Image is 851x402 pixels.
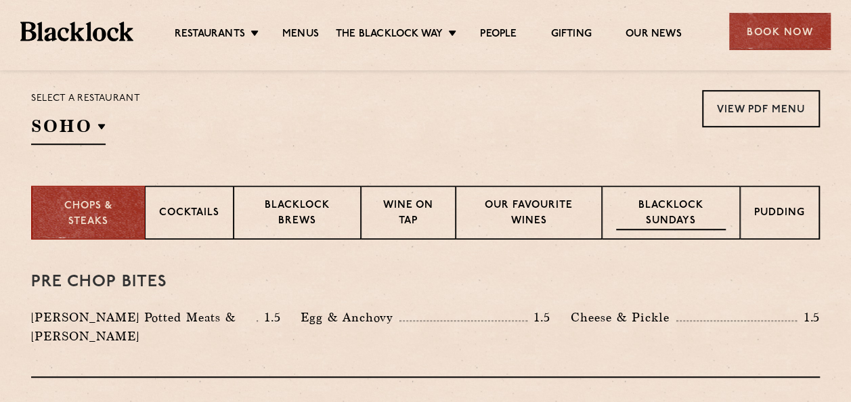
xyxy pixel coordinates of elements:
[248,198,347,230] p: Blacklock Brews
[336,28,443,43] a: The Blacklock Way
[31,114,106,145] h2: SOHO
[571,308,676,327] p: Cheese & Pickle
[527,309,550,326] p: 1.5
[550,28,591,43] a: Gifting
[175,28,245,43] a: Restaurants
[20,22,133,41] img: BL_Textured_Logo-footer-cropped.svg
[616,198,726,230] p: Blacklock Sundays
[470,198,587,230] p: Our favourite wines
[159,206,219,223] p: Cocktails
[375,198,441,230] p: Wine on Tap
[46,199,131,229] p: Chops & Steaks
[626,28,682,43] a: Our News
[754,206,805,223] p: Pudding
[31,308,257,346] p: [PERSON_NAME] Potted Meats & [PERSON_NAME]
[797,309,820,326] p: 1.5
[729,13,831,50] div: Book Now
[480,28,517,43] a: People
[301,308,399,327] p: Egg & Anchovy
[702,90,820,127] a: View PDF Menu
[31,273,820,291] h3: Pre Chop Bites
[282,28,319,43] a: Menus
[31,90,140,108] p: Select a restaurant
[258,309,281,326] p: 1.5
